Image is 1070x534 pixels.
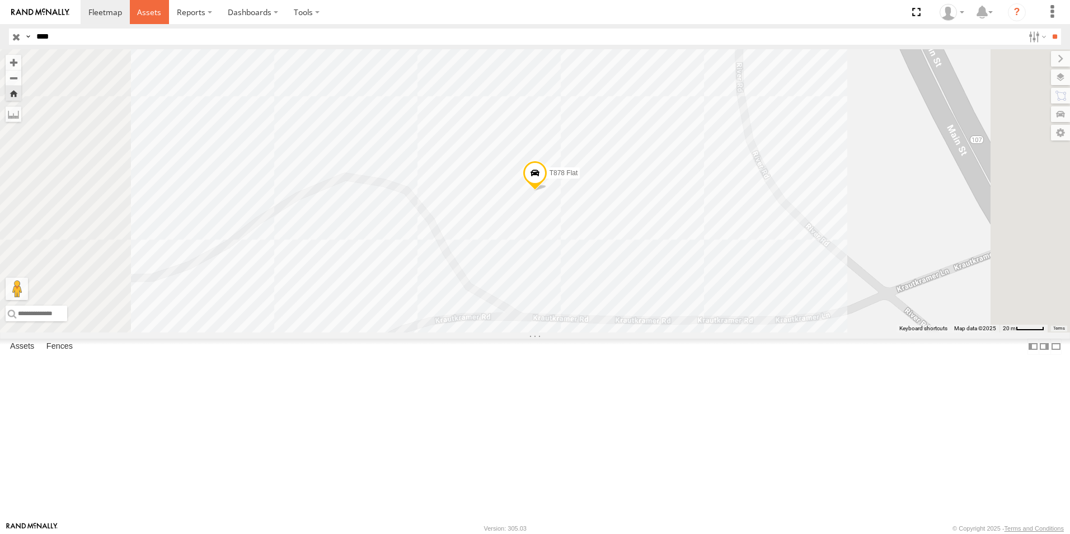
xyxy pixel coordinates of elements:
i: ? [1008,3,1026,21]
div: Jay Hammerstrom [936,4,968,21]
label: Map Settings [1051,125,1070,140]
label: Search Query [24,29,32,45]
button: Zoom in [6,55,21,70]
button: Zoom out [6,70,21,86]
div: Version: 305.03 [484,525,527,532]
label: Dock Summary Table to the Right [1039,339,1050,355]
div: © Copyright 2025 - [952,525,1064,532]
button: Drag Pegman onto the map to open Street View [6,278,28,300]
a: Visit our Website [6,523,58,534]
label: Assets [4,339,40,354]
button: Zoom Home [6,86,21,101]
label: Search Filter Options [1024,29,1048,45]
span: T878 Flat [550,169,578,177]
label: Dock Summary Table to the Left [1027,339,1039,355]
label: Hide Summary Table [1050,339,1062,355]
a: Terms [1053,326,1065,331]
span: Map data ©2025 [954,325,996,331]
label: Fences [41,339,78,354]
a: Terms and Conditions [1005,525,1064,532]
label: Measure [6,106,21,122]
button: Keyboard shortcuts [899,325,947,332]
img: rand-logo.svg [11,8,69,16]
span: 20 m [1003,325,1016,331]
button: Map Scale: 20 m per 47 pixels [999,325,1048,332]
